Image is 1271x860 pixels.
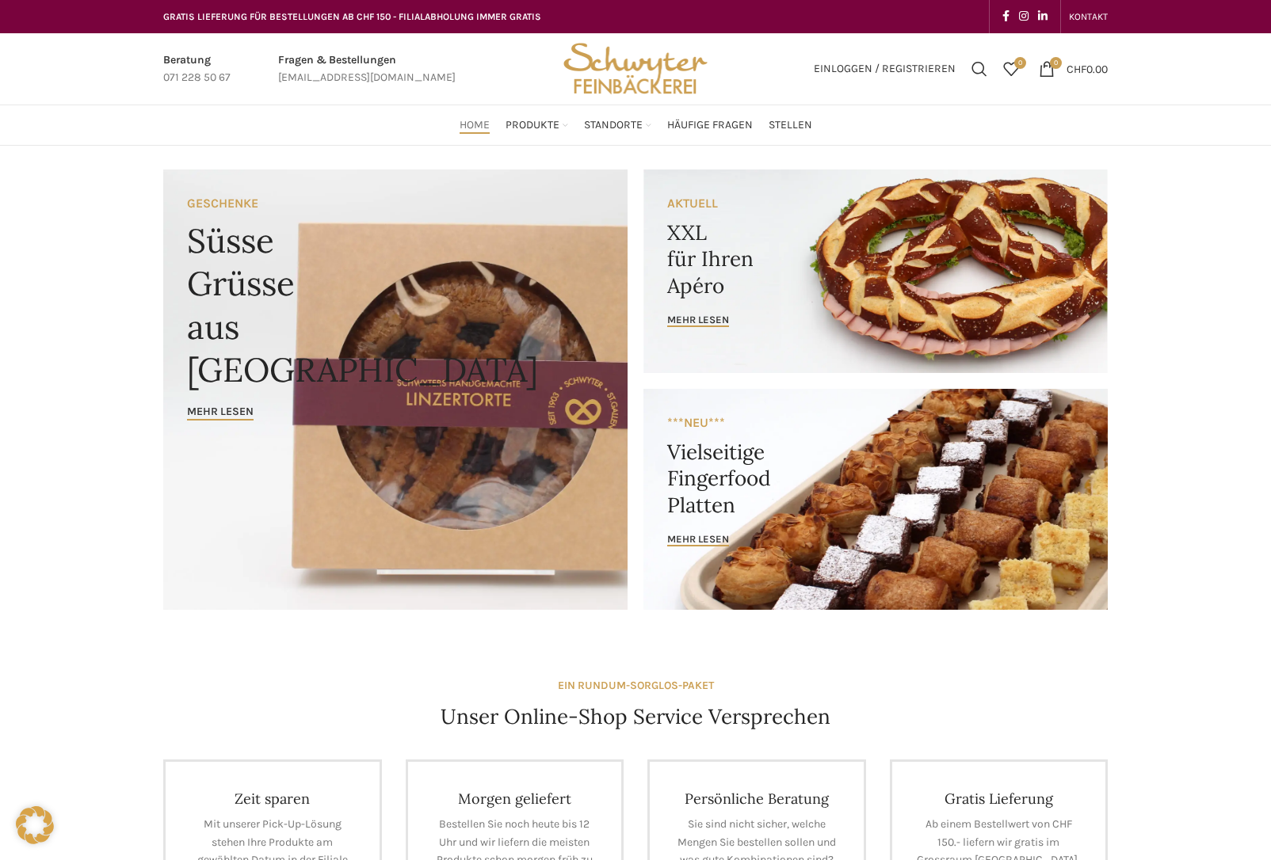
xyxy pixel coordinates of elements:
[1014,6,1033,28] a: Instagram social link
[558,33,713,105] img: Bäckerei Schwyter
[189,790,356,808] h4: Zeit sparen
[995,53,1027,85] div: Meine Wunschliste
[674,790,840,808] h4: Persönliche Beratung
[506,118,559,133] span: Produkte
[163,169,628,610] a: Banner link
[1050,57,1062,69] span: 0
[432,790,598,808] h4: Morgen geliefert
[558,679,714,692] strong: EIN RUNDUM-SORGLOS-PAKET
[584,118,643,133] span: Standorte
[1067,62,1086,75] span: CHF
[460,118,490,133] span: Home
[460,109,490,141] a: Home
[1031,53,1116,85] a: 0 CHF0.00
[1033,6,1052,28] a: Linkedin social link
[995,53,1027,85] a: 0
[1067,62,1108,75] bdi: 0.00
[769,118,812,133] span: Stellen
[278,51,456,87] a: Infobox link
[1061,1,1116,32] div: Secondary navigation
[1014,57,1026,69] span: 0
[643,169,1108,373] a: Banner link
[163,11,541,22] span: GRATIS LIEFERUNG FÜR BESTELLUNGEN AB CHF 150 - FILIALABHOLUNG IMMER GRATIS
[558,61,713,74] a: Site logo
[1069,11,1108,22] span: KONTAKT
[667,118,753,133] span: Häufige Fragen
[1069,1,1108,32] a: KONTAKT
[806,53,964,85] a: Einloggen / Registrieren
[916,790,1082,808] h4: Gratis Lieferung
[667,109,753,141] a: Häufige Fragen
[769,109,812,141] a: Stellen
[643,389,1108,610] a: Banner link
[814,63,956,74] span: Einloggen / Registrieren
[155,109,1116,141] div: Main navigation
[506,109,568,141] a: Produkte
[998,6,1014,28] a: Facebook social link
[964,53,995,85] a: Suchen
[441,702,830,731] h4: Unser Online-Shop Service Versprechen
[584,109,651,141] a: Standorte
[163,51,231,87] a: Infobox link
